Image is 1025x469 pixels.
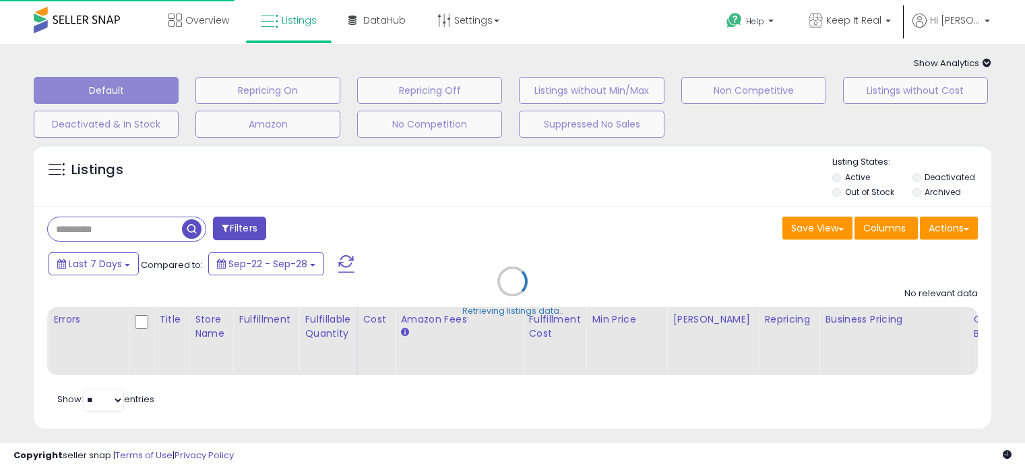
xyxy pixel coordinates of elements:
[716,2,787,44] a: Help
[13,449,234,462] div: seller snap | |
[843,77,988,104] button: Listings without Cost
[115,449,173,462] a: Terms of Use
[519,111,664,138] button: Suppressed No Sales
[912,13,990,44] a: Hi [PERSON_NAME]
[195,77,340,104] button: Repricing On
[519,77,664,104] button: Listings without Min/Max
[175,449,234,462] a: Privacy Policy
[726,12,743,29] i: Get Help
[357,111,502,138] button: No Competition
[357,77,502,104] button: Repricing Off
[826,13,881,27] span: Keep It Real
[930,13,981,27] span: Hi [PERSON_NAME]
[185,13,229,27] span: Overview
[746,16,764,27] span: Help
[462,305,563,317] div: Retrieving listings data..
[681,77,826,104] button: Non Competitive
[914,57,991,70] span: Show Analytics
[13,449,63,462] strong: Copyright
[34,111,179,138] button: Deactivated & In Stock
[34,77,179,104] button: Default
[363,13,406,27] span: DataHub
[195,111,340,138] button: Amazon
[282,13,317,27] span: Listings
